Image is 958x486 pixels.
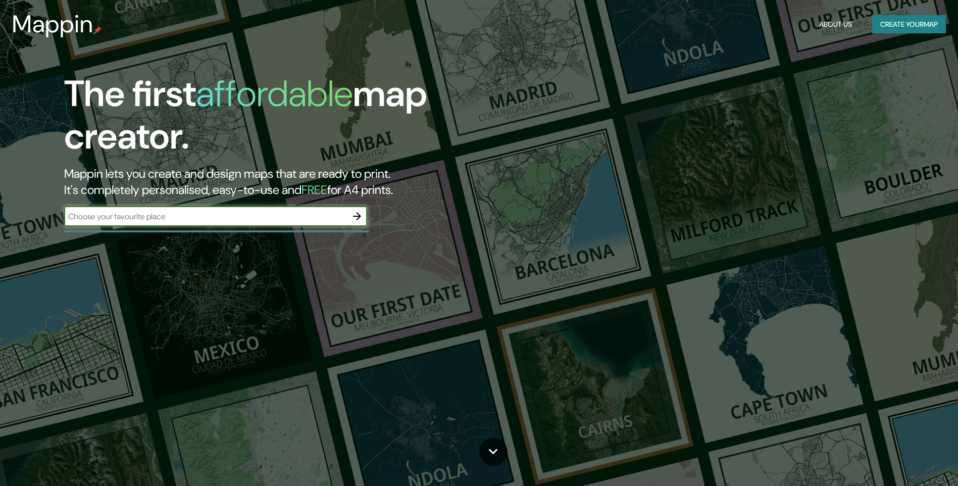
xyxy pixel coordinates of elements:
h1: The first map creator. [64,73,543,166]
h1: affordable [196,70,353,117]
button: Create yourmap [872,15,946,34]
button: About Us [815,15,856,34]
h3: Mappin [12,10,93,38]
h2: Mappin lets you create and design maps that are ready to print. It's completely personalised, eas... [64,166,543,198]
h5: FREE [301,182,327,198]
img: mappin-pin [93,26,102,34]
input: Choose your favourite place [64,211,347,222]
